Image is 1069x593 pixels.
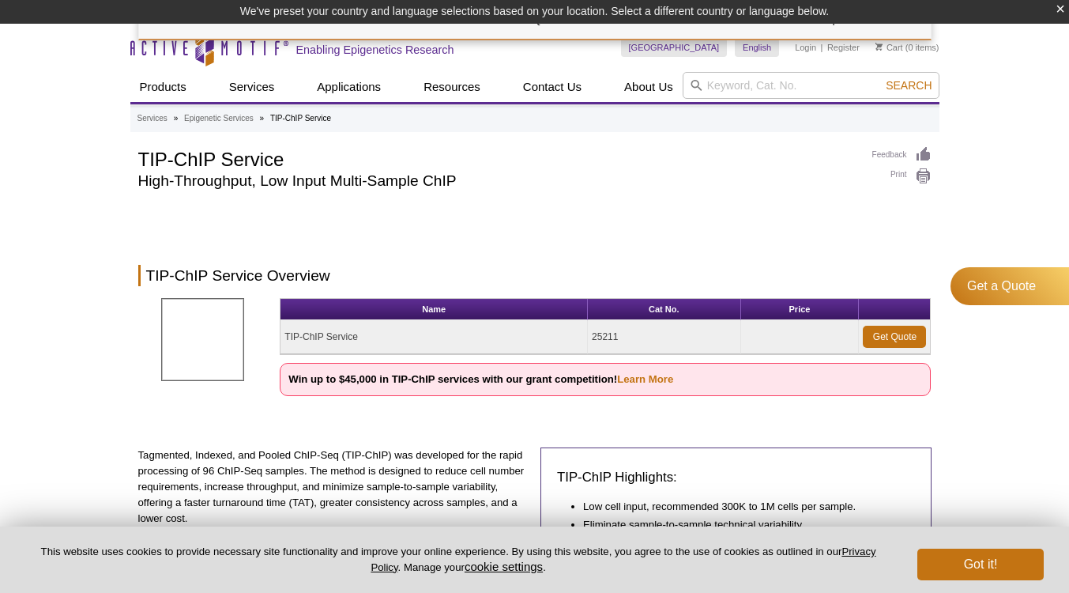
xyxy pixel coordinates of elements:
p: This website uses cookies to provide necessary site functionality and improve your online experie... [25,545,891,575]
a: About Us [615,72,683,102]
a: English [735,38,779,57]
li: (0 items) [875,38,939,57]
th: Cat No. [588,299,740,320]
a: Services [220,72,284,102]
h2: High-Throughput, Low Input Multi-Sample ChIP [138,174,856,188]
td: 25211 [588,320,740,354]
li: Low cell input, recommended 300K to 1M cells per sample. [583,499,899,515]
a: Resources [414,72,490,102]
img: TIP-ChIP Service [161,298,244,381]
h2: Enabling Epigenetics Research [296,43,454,57]
th: Name [280,299,588,320]
a: Learn More [617,373,673,385]
p: Tagmented, Indexed, and Pooled ChIP-Seq (TIP-ChIP) was developed for the rapid processing of 96 C... [138,448,529,527]
a: Privacy Policy [371,546,875,572]
a: Feedback [872,146,932,164]
li: | [821,38,823,57]
li: Eliminate sample-to-sample technical variability [583,517,899,533]
input: Keyword, Cat. No. [683,72,939,99]
a: [GEOGRAPHIC_DATA] [621,38,728,57]
button: cookie settings [465,560,543,573]
a: Contact Us [514,72,591,102]
td: TIP-ChIP Service [280,320,588,354]
span: Search [886,79,932,92]
h2: TIP-ChIP Service Overview [138,265,932,286]
a: Applications [307,72,390,102]
a: Register [827,42,860,53]
button: Search [881,78,936,93]
strong: Win up to $45,000 in TIP-ChIP services with our grant competition! [288,373,673,385]
a: Products [130,72,196,102]
th: Price [741,299,860,320]
button: Got it! [917,549,1044,580]
a: Get Quote [863,326,926,348]
li: » [174,114,179,123]
a: Cart [875,42,903,53]
h1: TIP-ChIP Service [138,146,856,170]
a: Get a Quote [950,267,1069,305]
li: » [260,114,265,123]
a: Login [795,42,816,53]
a: Print [872,168,932,185]
a: Epigenetic Services [184,111,254,126]
img: Your Cart [875,43,883,51]
a: Services [137,111,168,126]
li: TIP-ChIP Service [270,114,331,123]
h3: TIP-ChIP Highlights: [557,468,915,487]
